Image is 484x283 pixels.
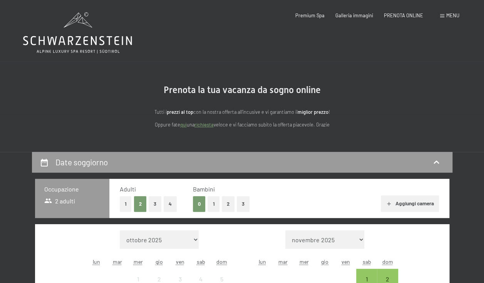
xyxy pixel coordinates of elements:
abbr: venerdì [342,258,350,265]
button: 1 [208,196,219,212]
button: 1 [120,196,132,212]
span: Prenota la tua vacanza da sogno online [164,85,321,95]
button: 4 [164,196,177,212]
a: PRENOTA ONLINE [384,12,423,18]
button: 3 [237,196,250,212]
abbr: lunedì [258,258,266,265]
abbr: sabato [197,258,205,265]
strong: miglior prezzo [298,109,328,115]
h2: Date soggiorno [55,157,108,167]
abbr: domenica [382,258,393,265]
abbr: giovedì [321,258,328,265]
abbr: mercoledì [134,258,143,265]
a: Galleria immagini [335,12,373,18]
abbr: domenica [216,258,227,265]
a: richiesta [194,122,214,128]
span: 2 adulti [44,197,75,205]
abbr: sabato [362,258,371,265]
strong: prezzi al top [167,109,193,115]
span: Menu [446,12,459,18]
abbr: venerdì [176,258,184,265]
span: Bambini [193,185,215,193]
abbr: martedì [113,258,122,265]
button: 3 [149,196,161,212]
button: 2 [134,196,147,212]
abbr: mercoledì [299,258,308,265]
abbr: giovedì [156,258,163,265]
button: Aggiungi camera [381,195,439,212]
p: Tutti i con la nostra offerta all'incusive e vi garantiamo il ! [88,108,396,116]
a: Premium Spa [295,12,325,18]
p: Oppure fate una veloce e vi facciamo subito la offerta piacevole. Grazie [88,121,396,128]
abbr: lunedì [93,258,100,265]
h3: Occupazione [44,185,100,193]
button: 2 [222,196,234,212]
abbr: martedì [278,258,288,265]
button: 0 [193,196,206,212]
a: quì [180,122,187,128]
span: Adulti [120,185,136,193]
